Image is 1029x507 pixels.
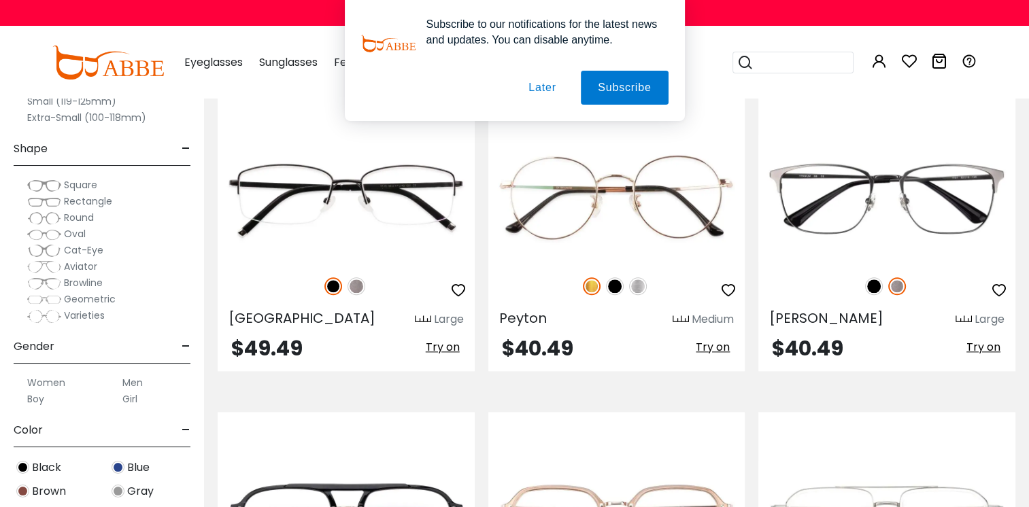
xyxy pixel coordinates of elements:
button: Try on [422,338,464,356]
span: Aviator [64,260,97,273]
img: notification icon [361,16,416,71]
div: Medium [692,311,734,328]
img: Brown [16,485,29,497]
button: Later [511,71,573,105]
img: Gun [348,277,365,295]
span: Oval [64,227,86,241]
img: Black Niger - Titanium ,Adjust Nose Pads [218,134,475,262]
img: Browline.png [27,277,61,290]
span: Peyton [499,309,547,328]
span: [PERSON_NAME] [769,309,883,328]
span: [GEOGRAPHIC_DATA] [229,309,375,328]
img: Round.png [27,211,61,225]
img: Silver [629,277,647,295]
span: Geometric [64,292,116,306]
img: Gun [888,277,906,295]
span: $40.49 [772,334,843,363]
button: Subscribe [581,71,668,105]
span: Browline [64,276,103,290]
img: size ruler [673,315,689,325]
span: - [182,330,190,363]
label: Women [27,374,65,391]
img: Gold [583,277,601,295]
span: Gender [14,330,54,363]
img: Black [865,277,883,295]
span: Black [32,459,61,476]
img: Geometric.png [27,293,61,307]
img: Gold Peyton - Titanium ,Adjust Nose Pads [488,134,745,262]
img: Varieties.png [27,309,61,324]
span: Square [64,178,97,192]
div: Subscribe to our notifications for the latest news and updates. You can disable anytime. [416,16,669,48]
span: Rectangle [64,194,112,208]
span: Try on [696,339,730,355]
span: Varieties [64,309,105,322]
span: Blue [127,459,150,476]
img: size ruler [956,315,972,325]
img: Black [606,277,624,295]
img: Gray [112,485,124,497]
span: Shape [14,133,48,165]
span: Try on [426,339,460,355]
img: Square.png [27,179,61,192]
div: Large [434,311,464,328]
button: Try on [692,338,734,356]
span: - [182,414,190,447]
img: Gun Nathan - Titanium ,Adjust Nose Pads [758,134,1015,262]
img: Rectangle.png [27,195,61,209]
span: $49.49 [231,334,303,363]
span: Try on [966,339,1000,355]
img: Blue [112,461,124,474]
span: Round [64,211,94,224]
img: Aviator.png [27,260,61,274]
label: Men [122,374,143,391]
img: size ruler [415,315,431,325]
label: Girl [122,391,137,407]
div: Large [975,311,1005,328]
img: Black [16,461,29,474]
img: Cat-Eye.png [27,244,61,258]
button: Try on [962,338,1005,356]
span: Brown [32,483,66,500]
span: Cat-Eye [64,243,103,257]
img: Oval.png [27,228,61,241]
span: Gray [127,483,154,500]
span: - [182,133,190,165]
label: Boy [27,391,44,407]
span: $40.49 [502,334,573,363]
img: Black [324,277,342,295]
span: Color [14,414,43,447]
